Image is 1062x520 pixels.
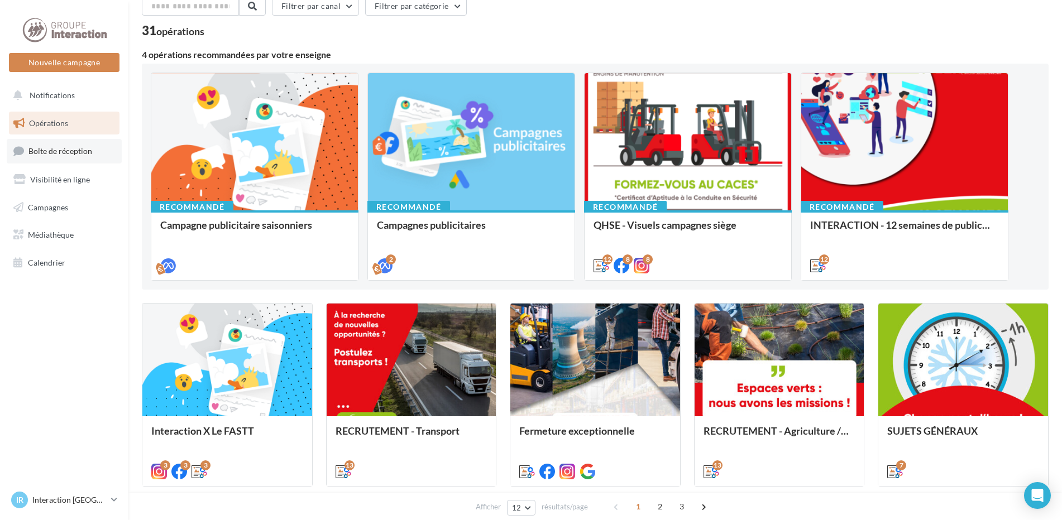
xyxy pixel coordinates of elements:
[629,498,647,516] span: 1
[30,175,90,184] span: Visibilité en ligne
[7,168,122,191] a: Visibilité en ligne
[28,230,74,239] span: Médiathèque
[9,53,119,72] button: Nouvelle campagne
[142,25,204,37] div: 31
[623,254,633,264] div: 8
[200,460,211,470] div: 3
[712,460,723,470] div: 13
[377,219,566,242] div: Campagnes publicitaires
[651,498,669,516] span: 2
[151,425,303,447] div: Interaction X Le FASTT
[30,90,75,100] span: Notifications
[336,425,487,447] div: RECRUTEMENT - Transport
[156,26,204,36] div: opérations
[7,251,122,275] a: Calendrier
[602,254,613,264] div: 12
[476,502,501,512] span: Afficher
[507,500,535,516] button: 12
[151,201,233,213] div: Recommandé
[7,139,122,163] a: Boîte de réception
[142,50,1049,59] div: 4 opérations recommandées par votre enseigne
[887,425,1039,447] div: SUJETS GÉNÉRAUX
[160,460,170,470] div: 3
[386,254,396,264] div: 2
[9,489,119,511] a: IR Interaction [GEOGRAPHIC_DATA]
[819,254,829,264] div: 12
[7,223,122,247] a: Médiathèque
[345,460,355,470] div: 13
[28,258,65,267] span: Calendrier
[519,425,671,447] div: Fermeture exceptionnelle
[643,254,653,264] div: 8
[32,494,107,505] p: Interaction [GEOGRAPHIC_DATA]
[7,84,117,107] button: Notifications
[512,503,522,512] span: 12
[7,112,122,135] a: Opérations
[180,460,190,470] div: 3
[7,196,122,219] a: Campagnes
[673,498,691,516] span: 3
[367,201,450,213] div: Recommandé
[160,219,349,242] div: Campagne publicitaire saisonniers
[29,118,68,128] span: Opérations
[896,460,906,470] div: 7
[801,201,883,213] div: Recommandé
[28,202,68,211] span: Campagnes
[16,494,23,505] span: IR
[810,219,999,242] div: INTERACTION - 12 semaines de publication
[594,219,782,242] div: QHSE - Visuels campagnes siège
[28,146,92,156] span: Boîte de réception
[584,201,667,213] div: Recommandé
[704,425,855,447] div: RECRUTEMENT - Agriculture / Espaces verts
[542,502,588,512] span: résultats/page
[1024,482,1051,509] div: Open Intercom Messenger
